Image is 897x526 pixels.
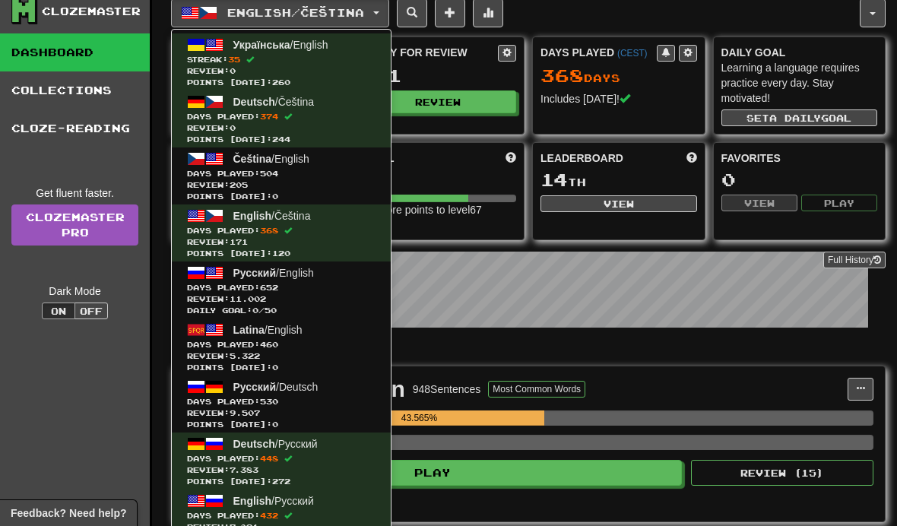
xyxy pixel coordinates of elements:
[187,476,376,487] span: Points [DATE]: 272
[233,267,277,279] span: Русский
[172,375,391,433] a: Русский/DeutschDays Played:530 Review:9.507Points [DATE]:0
[11,505,126,521] span: Open feedback widget
[187,179,376,191] span: Review: 205
[233,495,272,507] span: English
[260,340,278,349] span: 460
[260,283,278,292] span: 652
[187,248,376,259] span: Points [DATE]: 120
[233,96,315,108] span: / Čeština
[233,153,272,165] span: Čeština
[187,407,376,419] span: Review: 9.507
[187,134,376,145] span: Points [DATE]: 244
[260,226,278,235] span: 368
[172,318,391,375] a: Latina/EnglishDays Played:460 Review:5.322Points [DATE]:0
[172,261,391,318] a: Русский/EnglishDays Played:652 Review:11.002Daily Goal:0/50
[187,54,376,65] span: Streak:
[187,122,376,134] span: Review: 0
[233,495,314,507] span: / Русский
[187,293,376,305] span: Review: 11.002
[233,39,328,51] span: / English
[228,55,240,64] span: 35
[233,381,319,393] span: / Deutsch
[233,267,314,279] span: / English
[187,464,376,476] span: Review: 7.383
[260,454,278,463] span: 448
[187,419,376,430] span: Points [DATE]: 0
[252,306,258,315] span: 0
[187,111,376,122] span: Days Played:
[187,236,376,248] span: Review: 171
[260,397,278,406] span: 530
[187,453,376,464] span: Days Played:
[172,204,391,261] a: English/ČeštinaDays Played:368 Review:171Points [DATE]:120
[187,77,376,88] span: Points [DATE]: 260
[187,339,376,350] span: Days Played:
[233,210,311,222] span: / Čeština
[233,153,309,165] span: / English
[260,511,278,520] span: 432
[187,362,376,373] span: Points [DATE]: 0
[172,147,391,204] a: Čeština/EnglishDays Played:504 Review:205Points [DATE]:0
[233,381,277,393] span: Русский
[260,112,278,121] span: 374
[233,39,290,51] span: Українська
[187,191,376,202] span: Points [DATE]: 0
[187,65,376,77] span: Review: 0
[172,433,391,490] a: Deutsch/РусскийDays Played:448 Review:7.383Points [DATE]:272
[187,225,376,236] span: Days Played:
[172,33,391,90] a: Українська/EnglishStreak:35 Review:0Points [DATE]:260
[187,168,376,179] span: Days Played:
[233,438,318,450] span: / Русский
[187,396,376,407] span: Days Played:
[187,510,376,521] span: Days Played:
[187,305,376,316] span: Daily Goal: / 50
[187,350,376,362] span: Review: 5.322
[172,90,391,147] a: Deutsch/ČeštinaDays Played:374 Review:0Points [DATE]:244
[233,438,275,450] span: Deutsch
[187,282,376,293] span: Days Played:
[233,96,275,108] span: Deutsch
[260,169,278,178] span: 504
[233,324,303,336] span: / English
[233,324,265,336] span: Latina
[233,210,272,222] span: English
